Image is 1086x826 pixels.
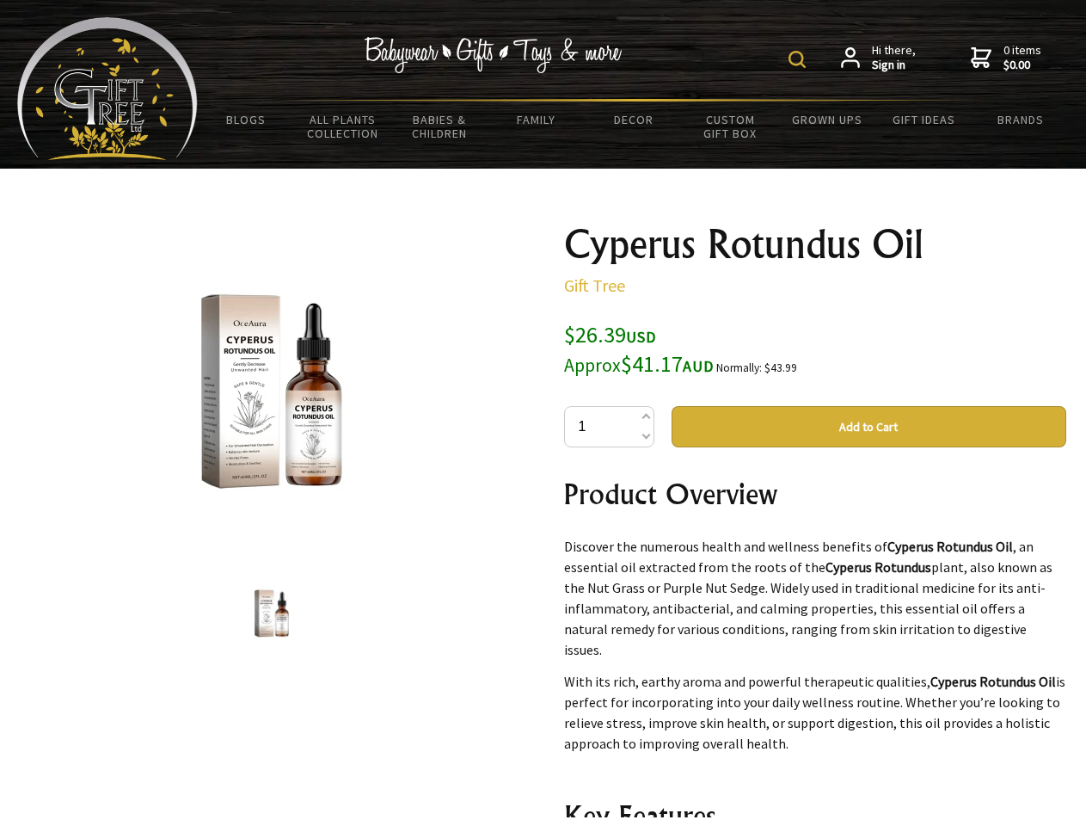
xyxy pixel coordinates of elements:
[564,274,625,296] a: Gift Tree
[17,17,198,160] img: Babyware - Gifts - Toys and more...
[930,673,1056,690] strong: Cyperus Rotundus Oil
[887,538,1013,555] strong: Cyperus Rotundus Oil
[585,102,682,138] a: Decor
[841,43,916,73] a: Hi there,Sign in
[198,102,295,138] a: BLOGS
[778,102,875,138] a: Grown Ups
[683,356,714,376] span: AUD
[1003,42,1041,73] span: 0 items
[716,361,797,375] small: Normally: $43.99
[564,473,1066,515] h2: Product Overview
[239,581,304,646] img: Cyperus Rotundus Oil
[564,224,1066,265] h1: Cyperus Rotundus Oil
[788,51,806,68] img: product search
[626,327,656,347] span: USD
[391,102,488,151] a: Babies & Children
[564,320,714,378] span: $26.39 $41.17
[682,102,779,151] a: Custom Gift Box
[972,102,1070,138] a: Brands
[365,37,623,73] img: Babywear - Gifts - Toys & more
[564,354,621,377] small: Approx
[488,102,586,138] a: Family
[564,536,1066,660] p: Discover the numerous health and wellness benefits of , an essential oil extracted from the roots...
[971,43,1041,73] a: 0 items$0.00
[564,671,1066,754] p: With its rich, earthy aroma and powerful therapeutic qualities, is perfect for incorporating into...
[138,257,406,526] img: Cyperus Rotundus Oil
[872,43,916,73] span: Hi there,
[1003,58,1041,73] strong: $0.00
[825,558,931,576] strong: Cyperus Rotundus
[295,102,392,151] a: All Plants Collection
[872,58,916,73] strong: Sign in
[672,406,1066,447] button: Add to Cart
[875,102,972,138] a: Gift Ideas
